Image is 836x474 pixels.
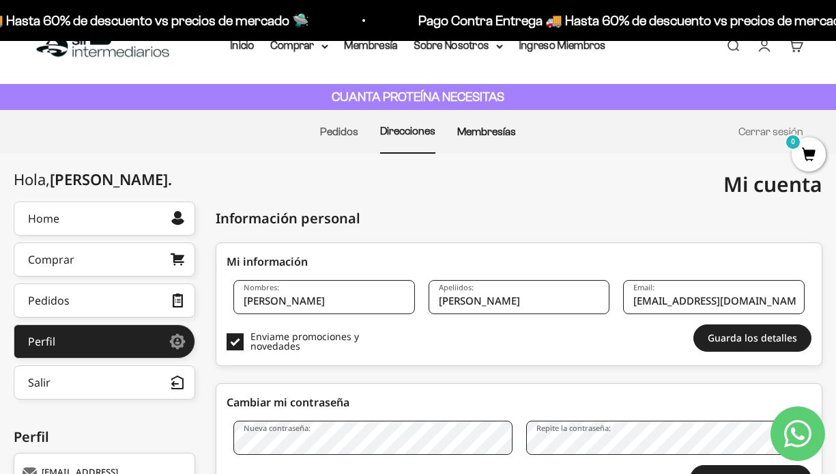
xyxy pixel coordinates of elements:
a: Direcciones [380,125,435,137]
summary: Comprar [271,37,328,55]
span: . [168,169,172,189]
div: Perfil [28,336,55,347]
div: Pedidos [28,295,70,306]
button: Guarda los detalles [693,324,811,352]
a: Ingreso Miembros [519,40,606,51]
div: Mi información [227,253,811,270]
a: Cerrar sesión [738,126,803,137]
label: Repite la contraseña: [536,423,611,433]
div: Perfil [14,427,195,447]
label: Apeliidos: [439,282,474,292]
a: Comprar [14,242,195,277]
summary: Sobre Nosotros [414,37,503,55]
div: Comprar [28,254,74,265]
strong: CUANTA PROTEÍNA NECESITAS [332,89,504,104]
div: Cambiar mi contraseña [227,394,811,410]
button: Salir [14,365,195,400]
div: Home [28,213,59,224]
a: Inicio [231,40,255,51]
a: Membresías [457,126,516,137]
label: Enviame promociones y novedades [227,333,408,350]
a: 0 [792,148,826,163]
label: Nombres: [244,282,279,292]
a: Perfil [14,324,195,359]
a: Pedidos [320,126,358,137]
div: Hola, [14,171,172,188]
a: Pedidos [14,283,195,318]
span: [PERSON_NAME] [50,169,172,189]
a: Membresía [345,40,398,51]
div: Salir [28,377,51,388]
mark: 0 [785,134,801,150]
label: Email: [633,282,654,292]
label: Nueva contraseña: [244,423,311,433]
a: Home [14,201,195,236]
span: Mi cuenta [723,170,822,198]
div: Información personal [216,208,360,229]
